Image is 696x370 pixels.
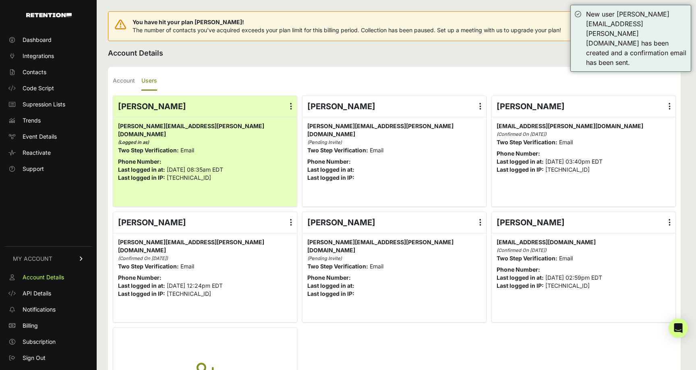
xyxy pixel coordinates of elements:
[118,166,165,173] strong: Last logged in at:
[118,139,149,145] i: (Logged in as)
[5,287,92,300] a: API Details
[13,255,52,263] span: MY ACCOUNT
[307,147,368,154] strong: Two Step Verification:
[113,72,135,91] label: Account
[497,123,643,129] span: [EMAIL_ADDRESS][PERSON_NAME][DOMAIN_NAME]
[133,18,561,26] span: You have hit your plan [PERSON_NAME]!
[118,290,165,297] strong: Last logged in IP:
[5,66,92,79] a: Contacts
[23,52,54,60] span: Integrations
[497,139,557,146] strong: Two Step Verification:
[492,212,675,233] div: [PERSON_NAME]
[118,147,179,154] strong: Two Step Verification:
[545,158,603,165] span: [DATE] 03:40pm EDT
[5,351,92,364] a: Sign Out
[370,263,383,270] span: Email
[118,256,168,261] i: (Confirmed On [DATE])
[5,246,92,271] a: MY ACCOUNT
[167,282,223,289] span: [DATE] 12:24pm EDT
[23,322,38,330] span: Billing
[569,19,627,33] button: Remind me later
[180,263,194,270] span: Email
[559,255,573,262] span: Email
[497,255,557,262] strong: Two Step Verification:
[307,263,368,270] strong: Two Step Verification:
[307,174,354,181] strong: Last logged in IP:
[545,282,590,289] span: [TECHNICAL_ID]
[497,282,544,289] strong: Last logged in IP:
[492,96,675,117] div: [PERSON_NAME]
[586,9,687,67] div: New user [PERSON_NAME][EMAIL_ADDRESS][PERSON_NAME][DOMAIN_NAME] has been created and a confirmati...
[5,162,92,175] a: Support
[302,212,486,233] div: [PERSON_NAME]
[307,123,454,137] span: [PERSON_NAME][EMAIL_ADDRESS][PERSON_NAME][DOMAIN_NAME]
[497,274,544,281] strong: Last logged in at:
[545,274,602,281] span: [DATE] 02:59pm EDT
[5,335,92,348] a: Subscription
[5,114,92,127] a: Trends
[167,290,211,297] span: [TECHNICAL_ID]
[497,266,540,273] strong: Phone Number:
[559,139,573,146] span: Email
[118,158,162,165] strong: Phone Number:
[5,303,92,316] a: Notifications
[23,165,44,173] span: Support
[307,239,454,254] span: [PERSON_NAME][EMAIL_ADDRESS][PERSON_NAME][DOMAIN_NAME]
[26,13,72,17] img: Retention.com
[23,149,51,157] span: Reactivate
[23,289,51,297] span: API Details
[118,263,179,270] strong: Two Step Verification:
[113,96,297,117] div: [PERSON_NAME]
[23,116,41,125] span: Trends
[23,306,56,314] span: Notifications
[23,68,46,76] span: Contacts
[497,150,540,157] strong: Phone Number:
[307,282,354,289] strong: Last logged in at:
[5,319,92,332] a: Billing
[133,27,561,33] span: The number of contacts you've acquired exceeds your plan limit for this billing period. Collectio...
[497,247,547,253] i: (Confirmed On [DATE])
[108,48,681,59] h2: Account Details
[5,33,92,46] a: Dashboard
[5,130,92,143] a: Event Details
[5,50,92,62] a: Integrations
[5,82,92,95] a: Code Script
[23,273,64,281] span: Account Details
[5,98,92,111] a: Supression Lists
[118,174,165,181] strong: Last logged in IP:
[141,72,157,91] label: Users
[497,158,544,165] strong: Last logged in at:
[307,158,351,165] strong: Phone Number:
[5,271,92,284] a: Account Details
[307,166,354,173] strong: Last logged in at:
[180,147,194,154] span: Email
[497,131,547,137] i: (Confirmed On [DATE])
[307,139,342,145] i: (Pending Invite)
[118,123,264,137] span: [PERSON_NAME][EMAIL_ADDRESS][PERSON_NAME][DOMAIN_NAME]
[23,338,56,346] span: Subscription
[497,239,596,245] span: [EMAIL_ADDRESS][DOMAIN_NAME]
[23,36,52,44] span: Dashboard
[497,166,544,173] strong: Last logged in IP:
[118,239,264,254] span: [PERSON_NAME][EMAIL_ADDRESS][PERSON_NAME][DOMAIN_NAME]
[23,100,65,108] span: Supression Lists
[118,282,165,289] strong: Last logged in at:
[307,256,342,261] i: (Pending Invite)
[307,290,354,297] strong: Last logged in IP:
[545,166,590,173] span: [TECHNICAL_ID]
[23,133,57,141] span: Event Details
[167,166,223,173] span: [DATE] 08:35am EDT
[669,318,688,338] div: Open Intercom Messenger
[302,96,486,117] div: [PERSON_NAME]
[370,147,383,154] span: Email
[23,84,54,92] span: Code Script
[113,212,297,233] div: [PERSON_NAME]
[118,274,162,281] strong: Phone Number:
[23,354,46,362] span: Sign Out
[5,146,92,159] a: Reactivate
[307,274,351,281] strong: Phone Number:
[167,174,211,181] span: [TECHNICAL_ID]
